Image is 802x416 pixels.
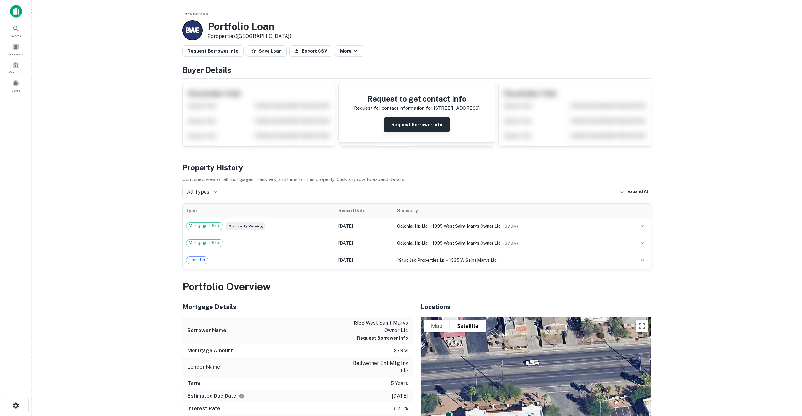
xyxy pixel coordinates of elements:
h6: Interest Rate [188,405,220,413]
p: 5 years [391,380,408,387]
a: Search [2,22,30,39]
td: [DATE] [335,218,394,235]
img: capitalize-icon.png [10,5,22,18]
button: expand row [637,238,648,249]
button: Show street map [424,320,450,332]
p: 1335 west saint marys owner llc [351,319,408,334]
h4: Property History [182,162,651,173]
div: → [397,223,617,230]
p: $7.9m [394,347,408,354]
div: → [397,240,617,247]
p: bellwether ent mtg inv llc [351,360,408,375]
iframe: Chat Widget [770,366,802,396]
h5: Mortgage Details [182,302,413,312]
button: expand row [637,221,648,231]
td: [DATE] [335,235,394,252]
span: Mortgage + Sale [186,223,223,229]
button: Save Loan [246,45,287,57]
button: Request Borrower Info [357,334,408,342]
span: Currently viewing [226,222,265,230]
a: Contacts [2,59,30,76]
h6: Lender Name [188,363,220,371]
span: 19tuc jak properties lp [397,258,445,263]
span: ($ 7.9M ) [503,224,518,229]
span: Transfer [186,257,208,263]
span: Loan Details [182,12,208,16]
button: Expand All [618,187,651,197]
svg: Estimate is based on a standard schedule for this type of loan. [239,393,245,399]
div: All Types [182,186,220,198]
span: Saved [11,88,20,93]
h6: Term [188,380,200,387]
h6: Borrower Name [188,327,226,334]
span: ($ 7.9M ) [503,241,518,246]
p: [DATE] [392,392,408,400]
h6: Mortgage Amount [188,347,233,354]
h4: Buyer Details [182,64,651,76]
span: Borrowers [8,51,23,56]
h3: Portfolio Loan [208,21,291,32]
button: Export CSV [289,45,332,57]
span: 1335 west saint marys owner llc [432,241,501,246]
th: Summary [394,204,620,218]
p: Request for contact information for [354,104,432,112]
span: Mortgage + Sale [186,240,223,246]
button: Request Borrower Info [384,117,450,132]
th: Record Date [335,204,394,218]
span: colonial hp llc [397,241,428,246]
span: colonial hp llc [397,224,428,229]
p: 6.76% [394,405,408,413]
h4: Request to get contact info [354,93,480,104]
p: Combined view of all mortgages, transfers, and liens for this property. Click any row to expand d... [182,176,651,183]
span: Contacts [9,70,22,75]
td: [DATE] [335,252,394,269]
button: More [335,45,364,57]
span: Search [11,33,21,38]
h3: Portfolio Overview [182,279,651,294]
button: expand row [637,255,648,266]
button: Show satellite imagery [450,320,486,332]
p: 2 properties ([GEOGRAPHIC_DATA]) [208,32,291,40]
span: 1335 west saint marys owner llc [432,224,501,229]
span: 1335 w saint marys llc [449,258,497,263]
button: Toggle fullscreen view [636,320,648,332]
h5: Locations [421,302,651,312]
div: → [397,257,617,264]
button: Request Borrower Info [182,45,244,57]
th: Type [183,204,335,218]
h6: Estimated Due Date [188,392,245,400]
p: [STREET_ADDRESS] [434,104,480,112]
a: Borrowers [2,41,30,58]
a: Saved [2,77,30,94]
